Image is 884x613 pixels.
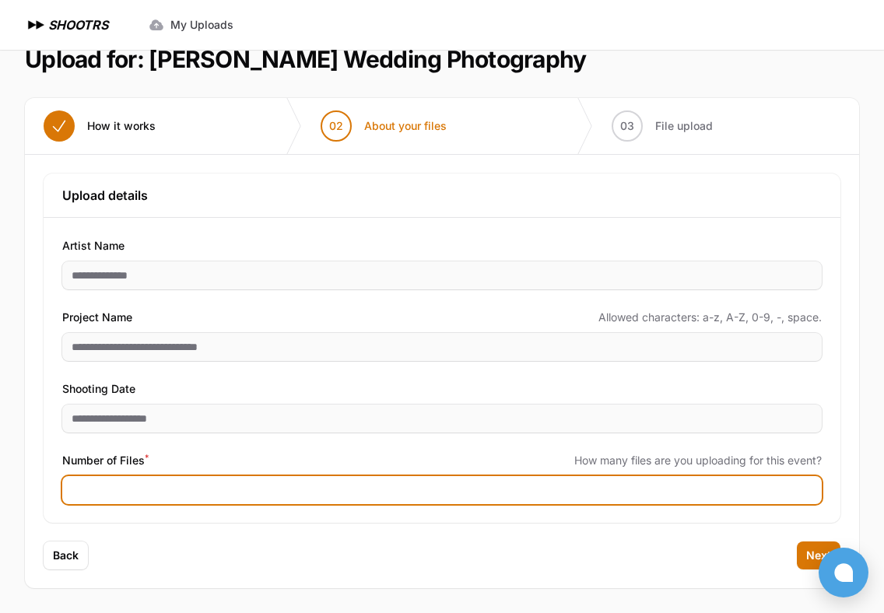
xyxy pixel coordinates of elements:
[62,308,132,327] span: Project Name
[593,98,731,154] button: 03 File upload
[329,118,343,134] span: 02
[139,11,243,39] a: My Uploads
[48,16,108,34] h1: SHOOTRS
[62,380,135,398] span: Shooting Date
[620,118,634,134] span: 03
[62,236,125,255] span: Artist Name
[574,453,822,468] span: How many files are you uploading for this event?
[87,118,156,134] span: How it works
[170,17,233,33] span: My Uploads
[598,310,822,325] span: Allowed characters: a-z, A-Z, 0-9, -, space.
[302,98,465,154] button: 02 About your files
[25,16,108,34] a: SHOOTRS SHOOTRS
[25,45,586,73] h1: Upload for: [PERSON_NAME] Wedding Photography
[53,548,79,563] span: Back
[62,186,822,205] h3: Upload details
[62,451,149,470] span: Number of Files
[25,16,48,34] img: SHOOTRS
[364,118,447,134] span: About your files
[44,541,88,569] button: Back
[819,548,868,597] button: Open chat window
[655,118,713,134] span: File upload
[806,548,831,563] span: Next
[797,541,840,569] button: Next
[25,98,174,154] button: How it works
